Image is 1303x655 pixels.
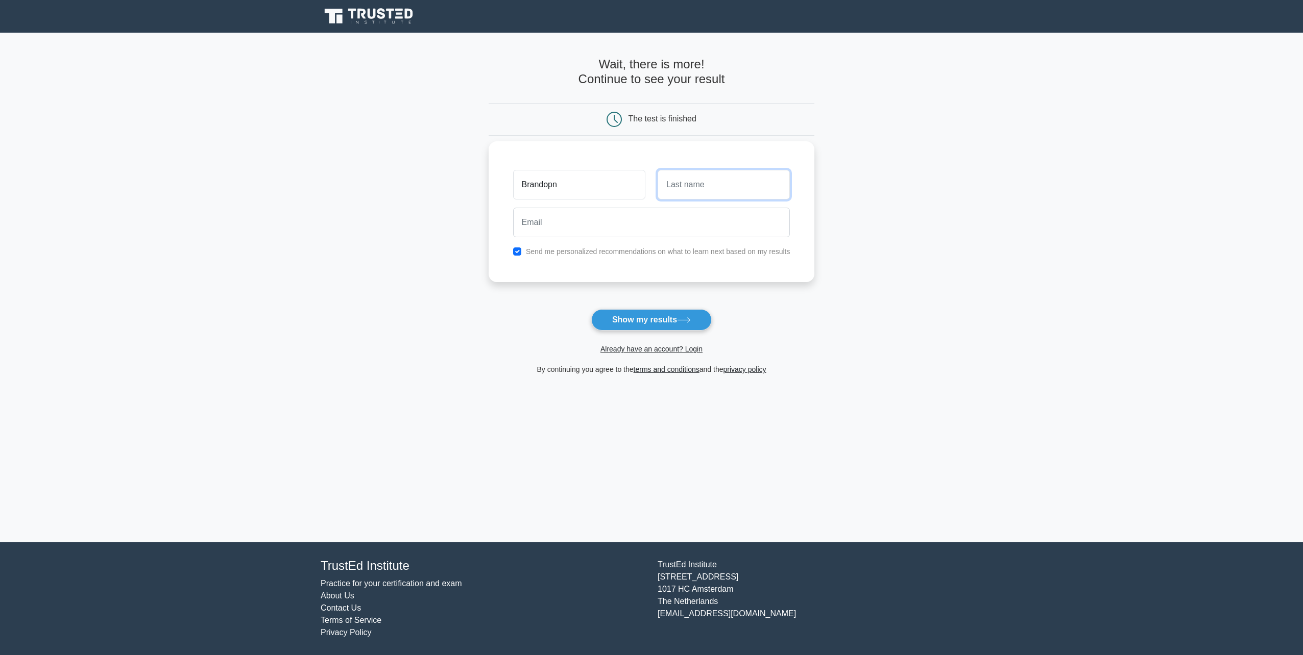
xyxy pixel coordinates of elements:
[321,559,645,573] h4: TrustEd Institute
[629,114,696,123] div: The test is finished
[513,208,790,237] input: Email
[513,170,645,199] input: First name
[600,345,703,353] a: Already have an account? Login
[723,365,766,373] a: privacy policy
[321,579,462,588] a: Practice for your certification and exam
[321,616,381,624] a: Terms of Service
[591,309,712,331] button: Show my results
[634,365,699,373] a: terms and conditions
[658,170,790,199] input: Last name
[321,591,354,600] a: About Us
[321,628,372,637] a: Privacy Policy
[489,57,815,87] h4: Wait, there is more! Continue to see your result
[321,603,361,612] a: Contact Us
[482,363,821,375] div: By continuing you agree to the and the
[651,559,988,639] div: TrustEd Institute [STREET_ADDRESS] 1017 HC Amsterdam The Netherlands [EMAIL_ADDRESS][DOMAIN_NAME]
[526,247,790,256] label: Send me personalized recommendations on what to learn next based on my results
